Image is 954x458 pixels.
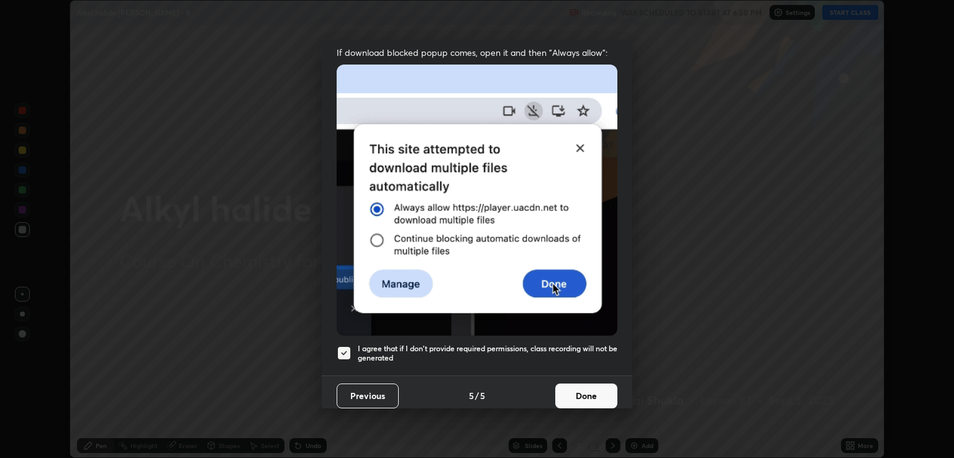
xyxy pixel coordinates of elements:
img: downloads-permission-blocked.gif [337,65,617,336]
h4: 5 [469,389,474,402]
span: If download blocked popup comes, open it and then "Always allow": [337,47,617,58]
button: Done [555,384,617,408]
button: Previous [337,384,399,408]
h4: / [475,389,479,402]
h5: I agree that if I don't provide required permissions, class recording will not be generated [358,344,617,363]
h4: 5 [480,389,485,402]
